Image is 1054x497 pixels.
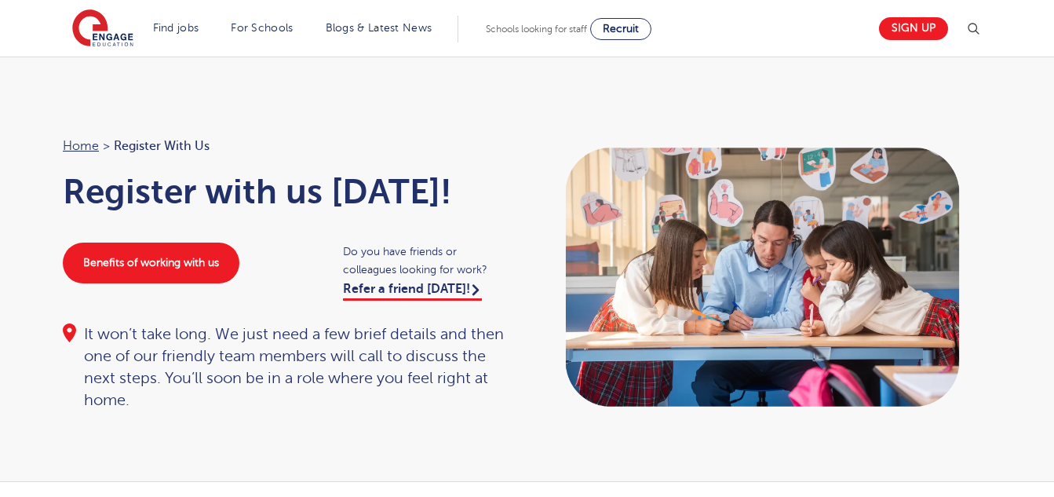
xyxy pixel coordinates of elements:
[103,139,110,153] span: >
[590,18,651,40] a: Recruit
[63,136,512,156] nav: breadcrumb
[343,243,512,279] span: Do you have friends or colleagues looking for work?
[486,24,587,35] span: Schools looking for staff
[63,323,512,411] div: It won’t take long. We just need a few brief details and then one of our friendly team members wi...
[231,22,293,34] a: For Schools
[879,17,948,40] a: Sign up
[72,9,133,49] img: Engage Education
[326,22,432,34] a: Blogs & Latest News
[153,22,199,34] a: Find jobs
[63,243,239,283] a: Benefits of working with us
[603,23,639,35] span: Recruit
[63,139,99,153] a: Home
[343,282,482,301] a: Refer a friend [DATE]!
[63,172,512,211] h1: Register with us [DATE]!
[114,136,210,156] span: Register with us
